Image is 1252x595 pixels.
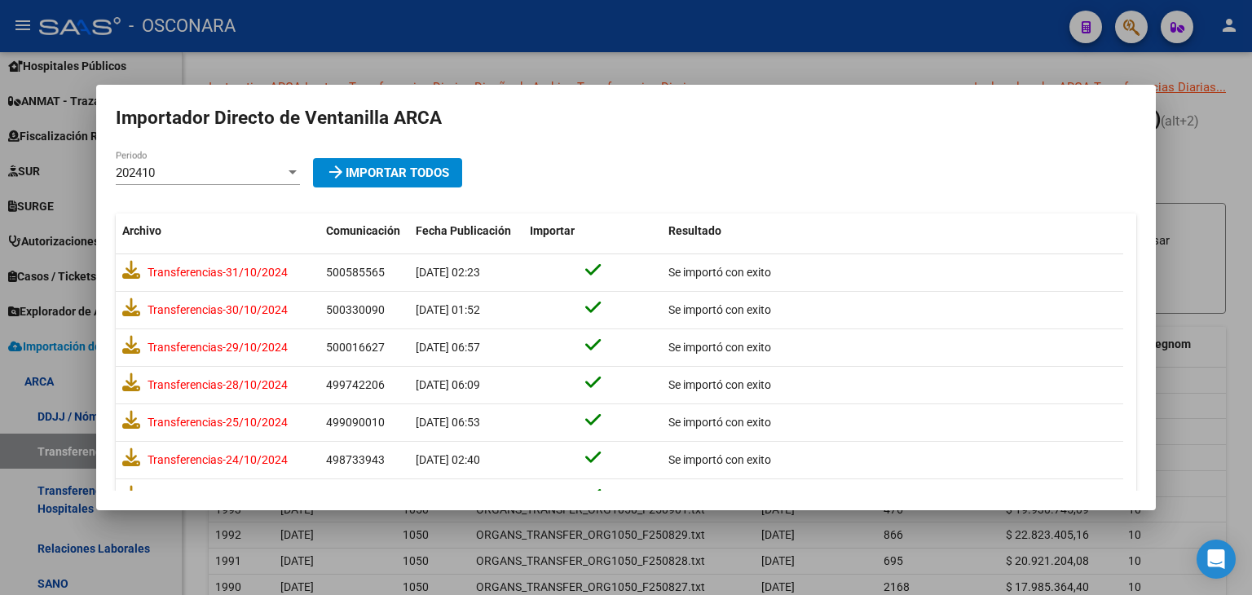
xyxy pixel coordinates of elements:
[668,224,721,237] span: Resultado
[148,378,288,391] span: Transferencias-28/10/2024
[668,491,771,504] span: Se importó con exito
[116,165,155,180] span: 202410
[148,491,288,504] span: Transferencias-23/10/2024
[416,491,480,504] span: [DATE] 03:47
[326,165,449,180] span: Importar Todos
[326,266,385,279] span: 500585565
[148,303,288,316] span: Transferencias-30/10/2024
[116,214,320,249] datatable-header-cell: Archivo
[326,491,385,504] span: 498462360
[313,158,462,187] button: Importar Todos
[116,104,1136,132] h2: Importador Directo de Ventanilla ARCA
[668,341,771,354] span: Se importó con exito
[326,303,385,316] span: 500330090
[326,453,385,466] span: 498733943
[409,214,523,249] datatable-header-cell: Fecha Publicación
[326,416,385,429] span: 499090010
[416,453,480,466] span: [DATE] 02:40
[668,378,771,391] span: Se importó con exito
[416,416,480,429] span: [DATE] 06:53
[148,266,288,279] span: Transferencias-31/10/2024
[416,341,480,354] span: [DATE] 06:57
[416,378,480,391] span: [DATE] 06:09
[148,453,288,466] span: Transferencias-24/10/2024
[416,266,480,279] span: [DATE] 02:23
[122,224,161,237] span: Archivo
[416,303,480,316] span: [DATE] 01:52
[148,341,288,354] span: Transferencias-29/10/2024
[523,214,662,249] datatable-header-cell: Importar
[668,453,771,466] span: Se importó con exito
[662,214,1123,249] datatable-header-cell: Resultado
[148,416,288,429] span: Transferencias-25/10/2024
[326,341,385,354] span: 500016627
[668,303,771,316] span: Se importó con exito
[530,224,575,237] span: Importar
[416,224,511,237] span: Fecha Publicación
[326,378,385,391] span: 499742206
[1197,540,1236,579] div: Open Intercom Messenger
[668,416,771,429] span: Se importó con exito
[320,214,409,249] datatable-header-cell: Comunicación
[668,266,771,279] span: Se importó con exito
[326,224,400,237] span: Comunicación
[326,162,346,182] mat-icon: arrow_forward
